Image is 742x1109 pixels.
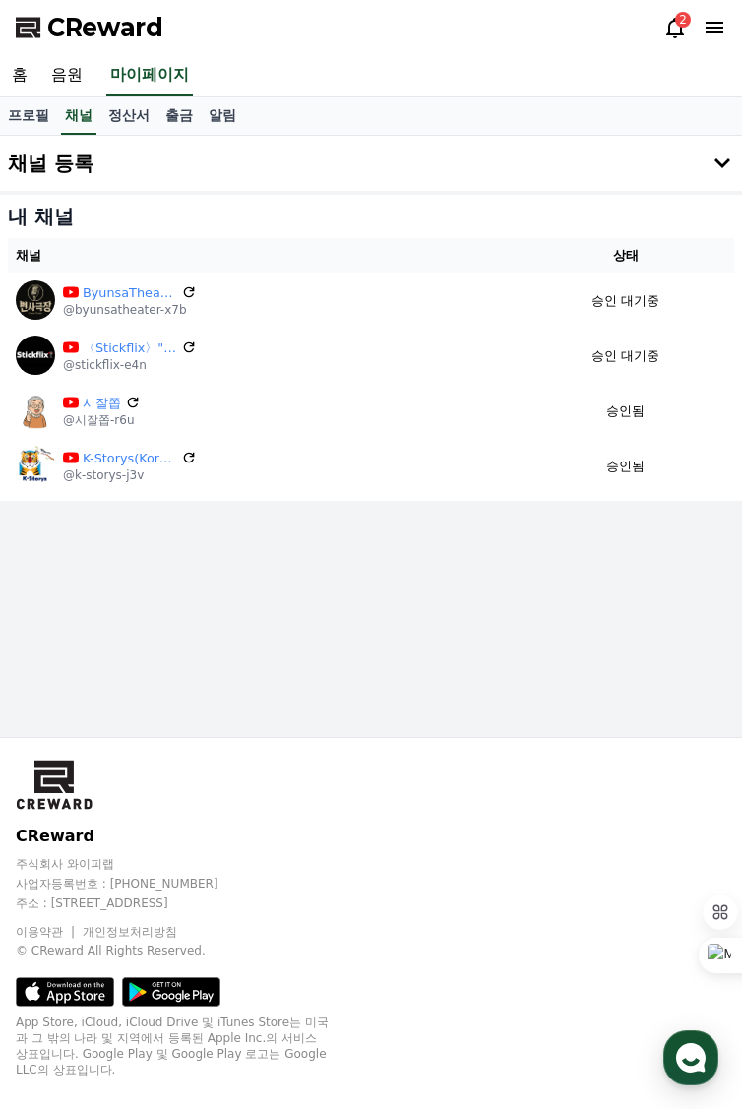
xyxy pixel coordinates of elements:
h4: 채널 등록 [8,153,93,174]
p: 주식회사 와이피랩 [16,856,726,872]
th: 채널 [8,238,518,273]
h4: 내 채널 [8,203,734,230]
p: @시잘쫍-r6u [63,412,141,428]
p: 승인 대기중 [591,346,659,365]
span: CReward [47,12,163,43]
p: @k-storys-j3v [63,467,197,483]
p: 주소 : [STREET_ADDRESS] [16,895,726,911]
p: 사업자등록번호 : [PHONE_NUMBER] [16,876,726,892]
a: 2 [663,16,687,39]
p: App Store, iCloud, iCloud Drive 및 iTunes Store는 미국과 그 밖의 나라 및 지역에서 등록된 Apple Inc.의 서비스 상표입니다. Goo... [16,1015,331,1078]
p: @stickflix-e4n [63,357,197,373]
a: 이용약관 [16,925,78,939]
p: @byunsatheater-x7b [63,302,197,318]
img: 시잘쫍 [16,391,55,430]
p: CReward [16,825,726,848]
a: 개인정보처리방침 [83,925,177,939]
a: 정산서 [100,97,157,135]
a: 시잘쫍 [83,394,121,412]
a: 마이페이지 [106,55,193,96]
img: ByunsaTheater [16,280,55,320]
img: 〈Stickflix〉"한 장면, 한 감정" [16,336,55,375]
div: 2 [675,12,691,28]
p: 승인됨 [606,401,645,420]
a: 출금 [157,97,201,135]
a: ByunsaTheater [83,283,177,302]
a: 알림 [201,97,244,135]
p: 승인됨 [606,457,645,475]
a: 〈Stickflix〉"한 장면, 한 감정" [83,339,177,357]
img: K-Storys(Korean Folk Tales) [16,446,55,485]
a: CReward [16,12,163,43]
th: 상태 [518,238,734,273]
p: 승인 대기중 [591,291,659,310]
a: 음원 [39,55,94,96]
a: 채널 [61,97,96,135]
a: K-Storys(Korean Folk Tales) [83,449,177,467]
